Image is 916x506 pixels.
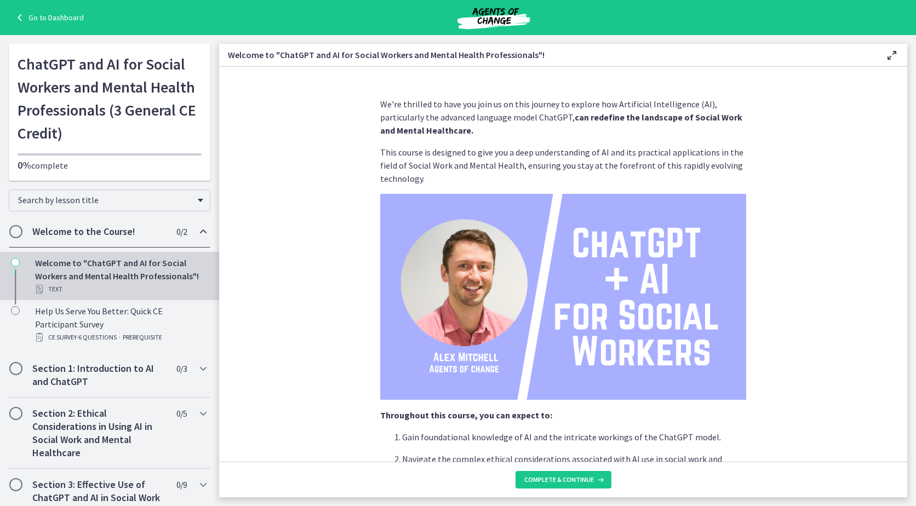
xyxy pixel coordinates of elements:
[176,407,187,420] span: 0 / 5
[123,331,162,344] span: PREREQUISITE
[35,304,206,344] div: Help Us Serve You Better: Quick CE Participant Survey
[18,159,31,171] span: 0%
[176,362,187,375] span: 0 / 3
[18,194,192,205] span: Search by lesson title
[18,159,202,172] p: complete
[380,146,746,185] p: This course is designed to give you a deep understanding of AI and its practical applications in ...
[176,478,187,491] span: 0 / 9
[402,452,746,479] p: Navigate the complex ethical considerations associated with AI use in social work and mental heal...
[524,475,594,484] span: Complete & continue
[32,362,166,388] h2: Section 1: Introduction to AI and ChatGPT
[35,256,206,296] div: Welcome to "ChatGPT and AI for Social Workers and Mental Health Professionals"!
[32,225,166,238] h2: Welcome to the Course!
[13,11,84,24] a: Go to Dashboard
[18,53,202,145] h1: ChatGPT and AI for Social Workers and Mental Health Professionals (3 General CE Credit)
[77,331,117,344] span: · 6 Questions
[380,97,746,137] p: We're thrilled to have you join us on this journey to explore how Artificial Intelligence (AI), p...
[380,410,552,421] strong: Throughout this course, you can expect to:
[402,430,746,444] p: Gain foundational knowledge of AI and the intricate workings of the ChatGPT model.
[35,283,206,296] div: Text
[228,48,868,61] h3: Welcome to "ChatGPT and AI for Social Workers and Mental Health Professionals"!
[119,331,121,344] span: ·
[176,225,187,238] span: 0 / 2
[428,4,559,31] img: Agents of Change
[380,194,746,400] img: ChatGPT____AI__for_Social__Workers.png
[35,331,206,344] div: CE Survey
[9,189,210,211] div: Search by lesson title
[32,407,166,459] h2: Section 2: Ethical Considerations in Using AI in Social Work and Mental Healthcare
[516,471,611,488] button: Complete & continue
